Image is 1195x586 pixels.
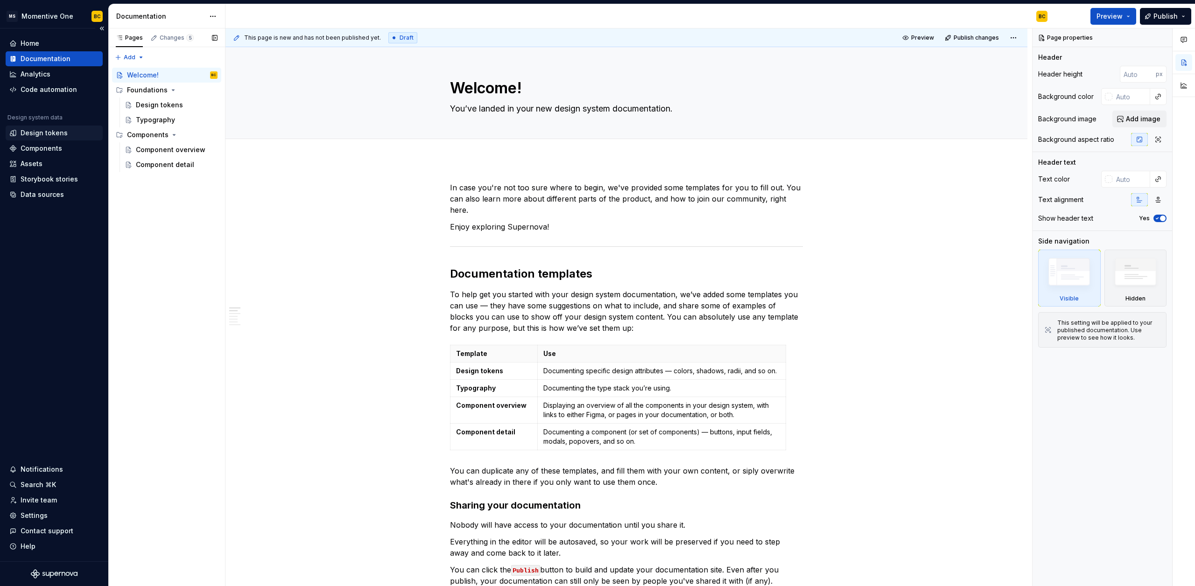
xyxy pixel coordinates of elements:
div: Header height [1038,70,1083,79]
h3: Sharing your documentation [450,499,803,512]
div: Notifications [21,465,63,474]
p: Everything in the editor will be autosaved, so your work will be preserved if you need to step aw... [450,536,803,558]
p: Template [456,349,532,358]
p: To help get you started with your design system documentation, we’ve added some templates you can... [450,289,803,334]
button: Preview [900,31,938,44]
div: BC [1039,13,1046,20]
svg: Supernova Logo [31,569,77,579]
a: Invite team [6,493,103,508]
button: Preview [1090,8,1136,25]
span: Publish changes [954,34,999,42]
a: Settings [6,508,103,523]
div: Background aspect ratio [1038,135,1114,144]
a: Component detail [121,157,221,172]
div: Header text [1038,158,1076,167]
span: 5 [186,34,194,42]
div: Contact support [21,526,73,536]
a: Assets [6,156,103,171]
textarea: Welcome! [448,77,801,99]
div: Assets [21,159,42,168]
div: Design system data [7,114,63,121]
strong: Design tokens [456,367,503,375]
button: Add [112,51,147,64]
button: Collapse sidebar [95,22,108,35]
a: Documentation [6,51,103,66]
p: In case you're not too sure where to begin, we've provided some templates for you to fill out. Yo... [450,182,803,216]
div: Show header text [1038,214,1093,223]
button: Publish [1140,8,1191,25]
div: Header [1038,53,1062,62]
div: Side navigation [1038,237,1090,246]
button: Add image [1112,111,1167,127]
code: Publish [511,565,540,576]
div: Help [21,542,35,551]
strong: Typography [456,384,496,392]
div: This setting will be applied to your published documentation. Use preview to see how it looks. [1057,319,1160,342]
button: Help [6,539,103,554]
div: Visible [1038,250,1101,307]
div: Component detail [136,160,194,169]
span: Add image [1126,114,1160,124]
div: Design tokens [136,100,183,110]
div: Text color [1038,174,1070,184]
div: Storybook stories [21,174,78,184]
div: Hidden [1104,250,1167,307]
div: Changes [160,34,194,42]
div: Foundations [112,83,221,98]
div: MS [7,11,18,22]
div: BC [94,13,101,20]
input: Auto [1120,66,1156,83]
div: Pages [116,34,143,42]
div: Components [112,127,221,142]
div: Design tokens [21,128,68,138]
a: Design tokens [6,126,103,140]
button: Search ⌘K [6,477,103,492]
input: Auto [1112,171,1150,188]
input: Auto [1112,88,1150,105]
a: Typography [121,112,221,127]
button: Contact support [6,523,103,538]
a: Home [6,36,103,51]
a: Component overview [121,142,221,157]
p: Documenting a component (or set of components) — buttons, input fields, modals, popovers, and so on. [543,427,780,446]
p: Nobody will have access to your documentation until you share it. [450,519,803,530]
span: This page is new and has not been published yet. [244,34,381,42]
div: Invite team [21,495,57,505]
div: Component overview [136,145,205,154]
p: Documenting specific design attributes — colors, shadows, radii, and so on. [543,366,780,376]
span: Draft [400,34,414,42]
div: Typography [136,115,175,125]
div: Visible [1060,295,1079,302]
a: Welcome!BC [112,68,221,83]
span: Preview [911,34,934,42]
div: Page tree [112,68,221,172]
p: Enjoy exploring Supernova! [450,221,803,232]
a: Storybook stories [6,172,103,187]
div: Analytics [21,70,50,79]
div: Background color [1038,92,1094,101]
button: Publish changes [942,31,1003,44]
a: Components [6,141,103,156]
div: Text alignment [1038,195,1083,204]
div: Hidden [1125,295,1146,302]
div: Code automation [21,85,77,94]
div: Components [127,130,169,140]
textarea: You’ve landed in your new design system documentation. [448,101,801,116]
label: Yes [1139,215,1150,222]
strong: Component detail [456,428,515,436]
a: Analytics [6,67,103,82]
p: You can duplicate any of these templates, and fill them with your own content, or siply overwrite... [450,465,803,488]
a: Code automation [6,82,103,97]
p: Use [543,349,780,358]
div: Home [21,39,39,48]
div: Settings [21,511,48,520]
span: Preview [1097,12,1123,21]
div: Background image [1038,114,1097,124]
h2: Documentation templates [450,266,803,281]
strong: Component overview [456,401,527,409]
div: BC [211,70,216,80]
a: Design tokens [121,98,221,112]
div: Documentation [116,12,204,21]
div: Welcome! [127,70,159,80]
